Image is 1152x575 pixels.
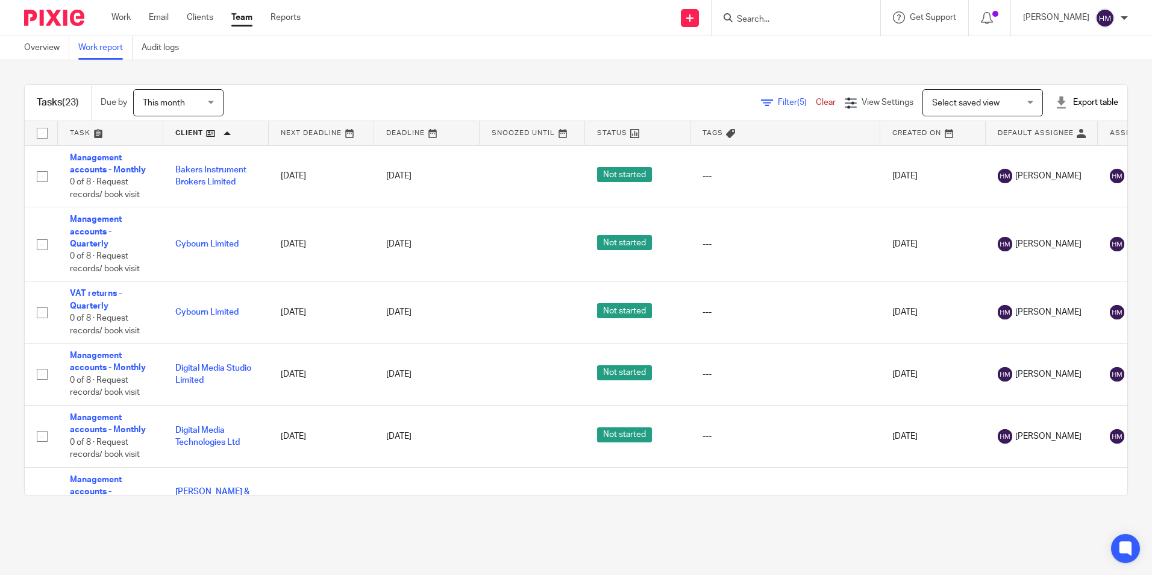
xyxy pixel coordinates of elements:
p: Due by [101,96,127,108]
img: svg%3E [998,429,1012,444]
a: Email [149,11,169,24]
h1: Tasks [37,96,79,109]
span: Not started [597,365,652,380]
span: View Settings [862,98,913,107]
span: Get Support [910,13,956,22]
input: Search [736,14,844,25]
span: 0 of 8 · Request records/ book visit [70,376,140,397]
span: Filter [778,98,816,107]
a: Overview [24,36,69,60]
img: svg%3E [1110,305,1124,319]
span: Not started [597,303,652,318]
div: [DATE] [386,306,468,318]
span: 0 of 8 · Request records/ book visit [70,178,140,199]
a: VAT returns - Quarterly [70,289,122,310]
td: [DATE] [880,145,986,207]
span: [PERSON_NAME] [1015,306,1082,318]
a: Bakers Instrument Brokers Limited [175,166,246,186]
div: Export table [1055,96,1118,108]
a: Work report [78,36,133,60]
span: (5) [797,98,807,107]
span: Tags [703,130,723,136]
a: Digital Media Studio Limited [175,364,251,385]
div: --- [703,238,868,250]
a: Work [111,11,131,24]
img: svg%3E [1095,8,1115,28]
span: (23) [62,98,79,107]
span: [PERSON_NAME] [1015,368,1082,380]
a: Clients [187,11,213,24]
span: Not started [597,167,652,182]
span: 0 of 8 · Request records/ book visit [70,438,140,459]
a: Audit logs [142,36,188,60]
a: Management accounts - Monthly [70,351,146,372]
td: [DATE] [880,281,986,344]
span: This month [143,99,185,107]
td: [DATE] [269,405,374,467]
img: Pixie [24,10,84,26]
td: [DATE] [269,207,374,281]
span: Not started [597,427,652,442]
span: 0 of 8 · Request records/ book visit [70,252,140,273]
td: [DATE] [269,145,374,207]
span: Select saved view [932,99,1000,107]
a: Management accounts - Monthly [70,413,146,434]
td: [DATE] [269,467,374,541]
img: svg%3E [1110,367,1124,382]
td: [DATE] [880,467,986,541]
img: svg%3E [998,169,1012,183]
div: [DATE] [386,170,468,182]
img: svg%3E [998,237,1012,251]
img: svg%3E [1110,237,1124,251]
img: svg%3E [1110,429,1124,444]
a: Management accounts - Monthly [70,154,146,174]
span: [PERSON_NAME] [1015,430,1082,442]
td: [DATE] [880,344,986,406]
div: [DATE] [386,238,468,250]
img: svg%3E [998,367,1012,382]
td: [DATE] [880,405,986,467]
span: Not started [597,235,652,250]
span: 0 of 8 · Request records/ book visit [70,314,140,335]
a: Reports [271,11,301,24]
a: Management accounts - Quarterly [70,215,122,248]
img: svg%3E [1110,169,1124,183]
a: Digital Media Technologies Ltd [175,426,240,447]
div: --- [703,170,868,182]
span: [PERSON_NAME] [1015,170,1082,182]
div: --- [703,430,868,442]
a: Management accounts - Quarterly [70,476,122,509]
a: Team [231,11,252,24]
td: [DATE] [269,344,374,406]
div: [DATE] [386,368,468,380]
div: --- [703,368,868,380]
span: [PERSON_NAME] [1015,238,1082,250]
a: Clear [816,98,836,107]
div: --- [703,306,868,318]
a: Cybourn Limited [175,240,239,248]
img: svg%3E [998,305,1012,319]
a: Cybourn Limited [175,308,239,316]
div: [DATE] [386,430,468,442]
td: [DATE] [269,281,374,344]
p: [PERSON_NAME] [1023,11,1089,24]
a: [PERSON_NAME] & [PERSON_NAME] Consultancy Limited [175,488,254,521]
td: [DATE] [880,207,986,281]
